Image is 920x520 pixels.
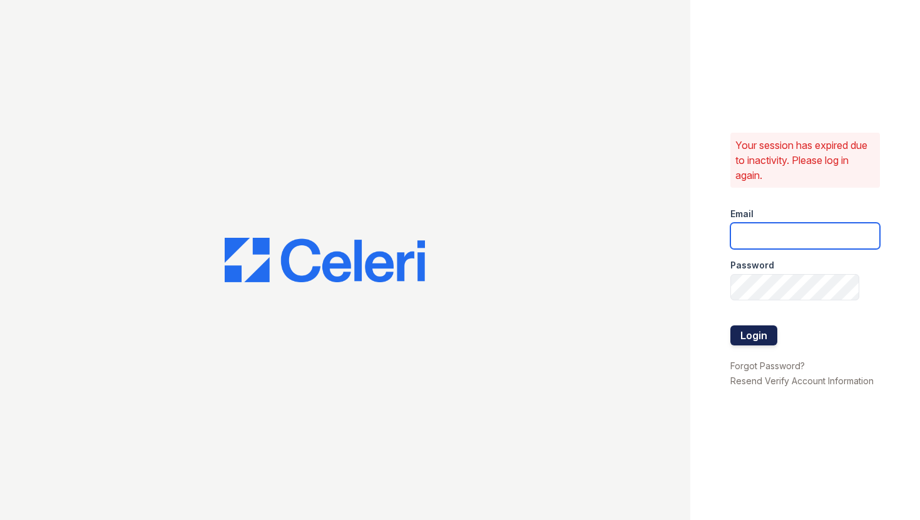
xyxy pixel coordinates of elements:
[735,138,876,183] p: Your session has expired due to inactivity. Please log in again.
[730,360,805,371] a: Forgot Password?
[730,375,874,386] a: Resend Verify Account Information
[730,325,777,345] button: Login
[730,208,754,220] label: Email
[730,259,774,272] label: Password
[225,238,425,283] img: CE_Logo_Blue-a8612792a0a2168367f1c8372b55b34899dd931a85d93a1a3d3e32e68fde9ad4.png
